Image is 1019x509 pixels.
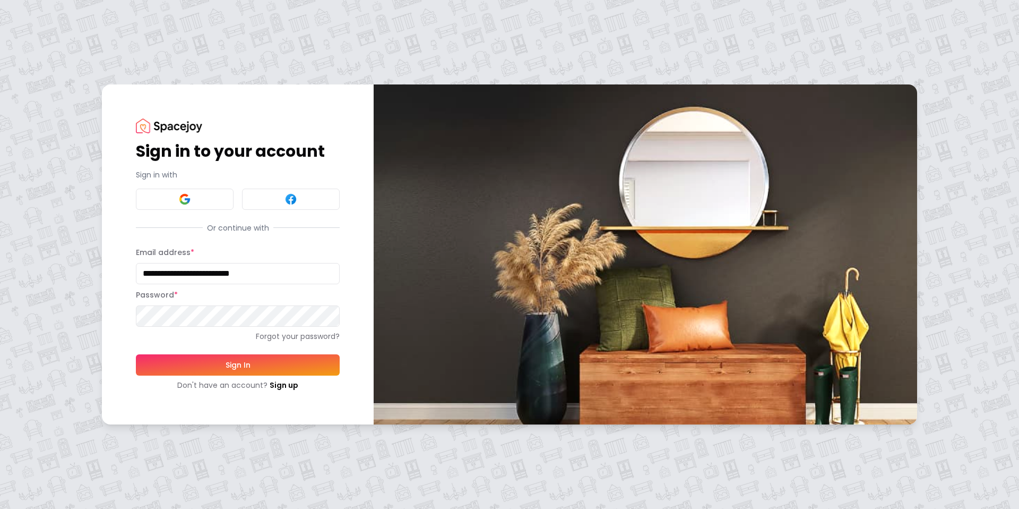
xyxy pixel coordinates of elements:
[136,118,202,133] img: Spacejoy Logo
[284,193,297,206] img: Facebook signin
[136,380,340,391] div: Don't have an account?
[136,354,340,376] button: Sign In
[136,290,178,300] label: Password
[270,380,298,391] a: Sign up
[136,142,340,161] h1: Sign in to your account
[136,169,340,180] p: Sign in with
[374,84,917,424] img: banner
[136,331,340,342] a: Forgot your password?
[136,247,194,258] label: Email address
[178,193,191,206] img: Google signin
[203,223,273,233] span: Or continue with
